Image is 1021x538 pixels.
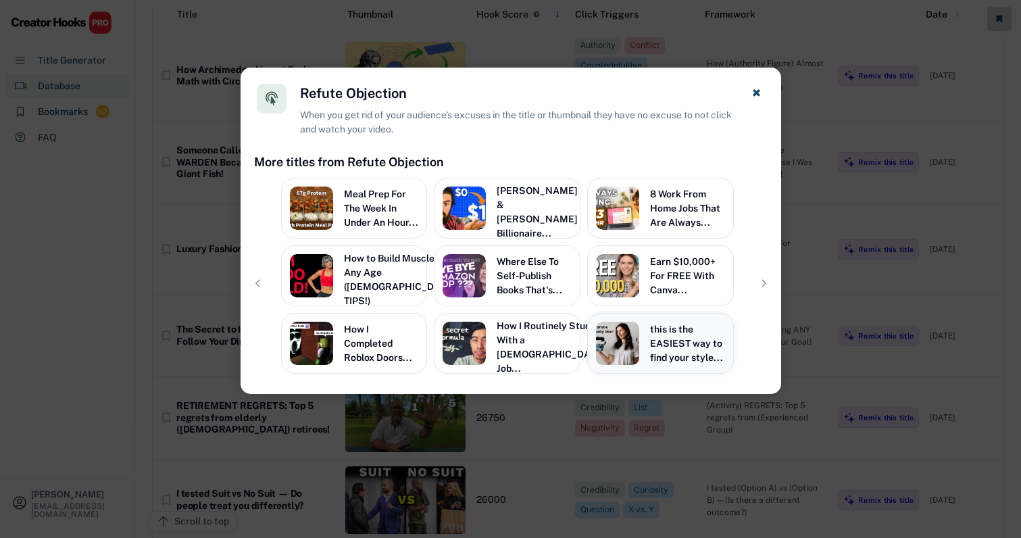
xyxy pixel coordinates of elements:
[650,187,725,230] div: 8 Work From Home Jobs That Are Always...
[596,254,639,297] img: Earn10000ForFREEWithCanvaStep-By-Step-WholesaleTed1.jpg
[497,255,572,297] div: Where Else To Self-Publish Books That's...
[596,187,639,230] img: 8WorkFromHomeJobsThatAreAlwaysHiringWithoutCollege-TedGetsBread.jpg
[300,84,407,103] h4: Refute Objection
[290,254,333,297] img: HowtoBuildMuscleAtAnyAge7TIPS-RedefiningStrength.jpg
[344,251,455,308] div: How to Build Muscle At Any Age ([DEMOGRAPHIC_DATA] TIPS!)
[443,187,486,230] img: AlexLeilaHormozisBillionaireBlueprintRecessionProof-RyanPineda.jpg
[650,255,725,297] div: Earn $10,000+ For FREE With Canva...
[443,254,486,297] img: WhereElseToSelf-PublishBooksThat-sNOTAmazonKDP-Self-PublishLowContentBooks-MyFreedomEmpire.jpg
[344,322,419,365] div: How I Completed Roblox Doors...
[344,187,419,230] div: Meal Prep For The Week In Under An Hour...
[497,319,605,376] div: How I Routinely Study With a [DEMOGRAPHIC_DATA] Job...
[650,322,725,365] div: this is the EASIEST way to find your style...
[596,322,639,365] img: ScreenShot2022-07-21at10_08_32AM.png
[443,322,486,365] img: HowIRoutinelyStudyWithaFullTimeJobwhenI-mTIRED-CajunKoiAcademy.jpg
[497,184,578,241] div: [PERSON_NAME] & [PERSON_NAME] Billionaire...
[290,322,333,365] img: HowICompletedRobloxDoorsWithoutHiding-Croc.jpg
[290,187,333,230] img: MealPrepForTheWeekInUnderAnHour_SweetandSourChicken-ChefJackOvens.jpg
[254,153,444,171] div: More titles from Refute Objection
[300,108,734,137] div: When you get rid of your audience’s excuses in the title or thumbnail they have no excuse to not ...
